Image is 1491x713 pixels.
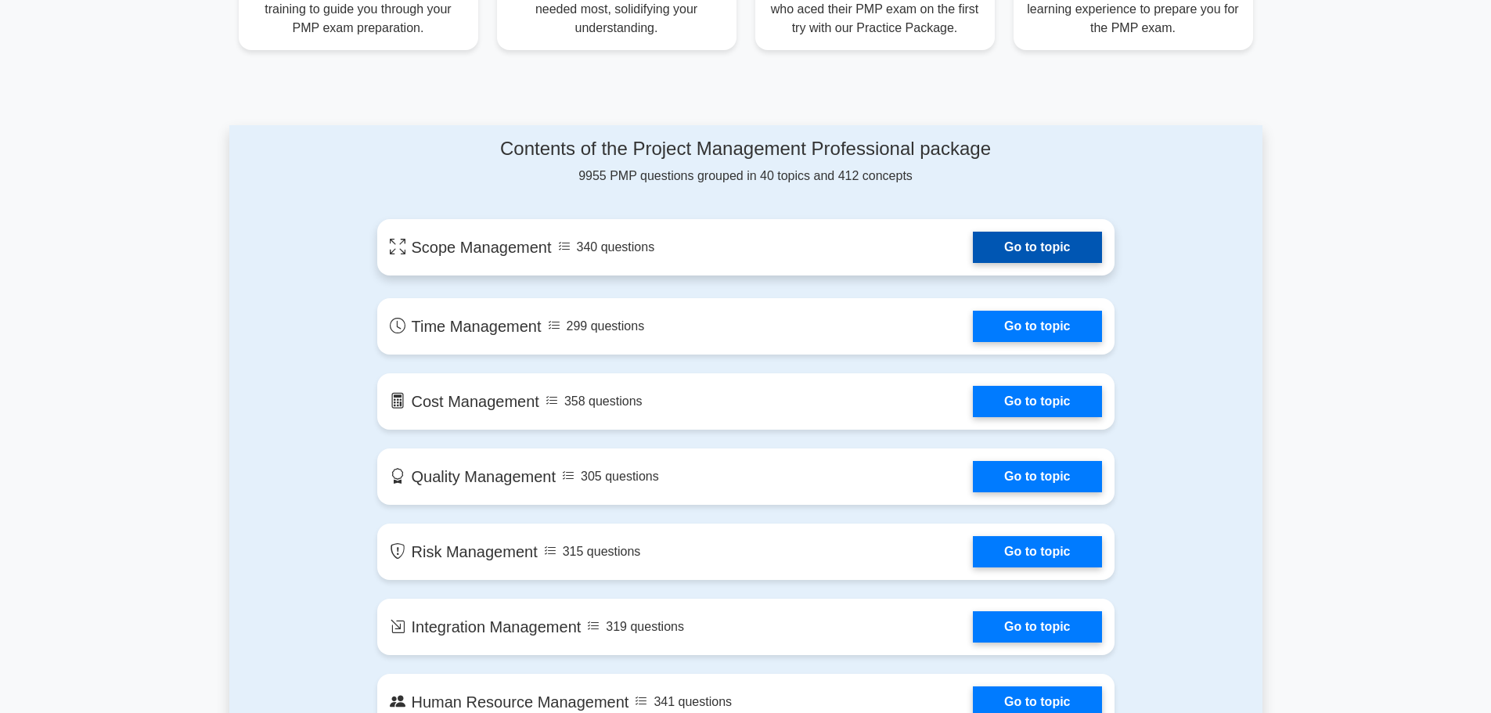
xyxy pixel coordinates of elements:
[377,138,1115,185] div: 9955 PMP questions grouped in 40 topics and 412 concepts
[973,311,1101,342] a: Go to topic
[973,232,1101,263] a: Go to topic
[973,611,1101,643] a: Go to topic
[973,536,1101,567] a: Go to topic
[973,461,1101,492] a: Go to topic
[377,138,1115,160] h4: Contents of the Project Management Professional package
[973,386,1101,417] a: Go to topic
